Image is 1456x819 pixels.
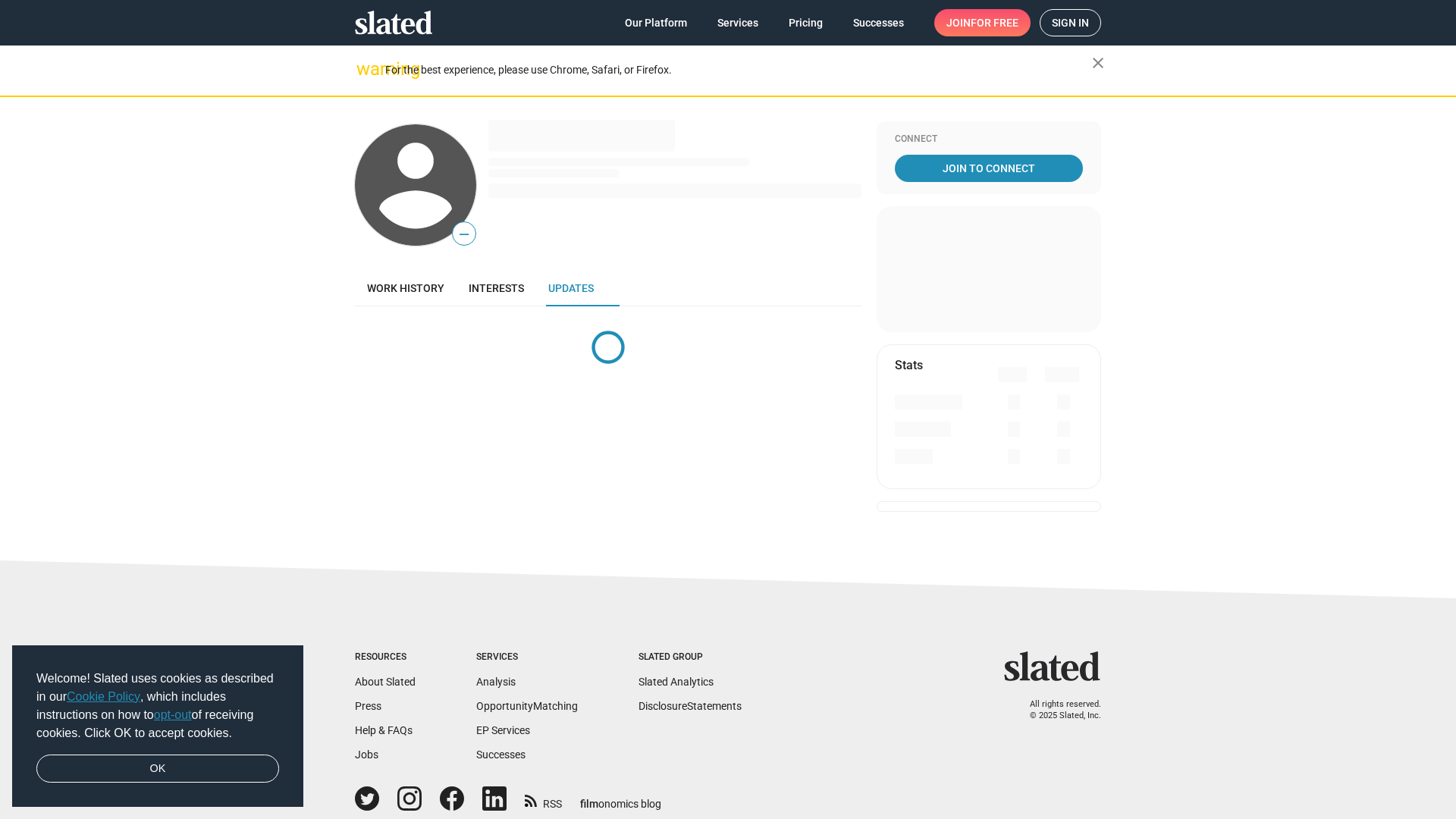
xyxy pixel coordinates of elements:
a: Services [705,9,770,36]
a: Help & FAQs [355,724,413,736]
div: Services [476,651,578,664]
a: Cookie Policy [67,690,140,703]
a: Press [355,700,381,712]
a: dismiss cookie message [36,755,279,783]
span: Welcome! Slated uses cookies as described in our , which includes instructions on how to of recei... [36,670,279,742]
span: Our Platform [625,9,687,36]
span: for free [971,9,1018,36]
a: filmonomics blog [580,785,661,811]
span: Pricing [789,9,823,36]
span: Successes [853,9,904,36]
mat-icon: close [1089,54,1107,72]
a: Interests [457,270,536,306]
span: — [453,224,475,244]
a: Analysis [476,676,516,688]
mat-card-title: Stats [895,357,923,373]
span: Join To Connect [898,155,1080,182]
a: Jobs [355,748,378,761]
span: Work history [367,282,444,294]
a: OpportunityMatching [476,700,578,712]
span: Interests [469,282,524,294]
span: Join [946,9,1018,36]
span: film [580,798,598,810]
div: Connect [895,133,1083,146]
a: EP Services [476,724,530,736]
p: All rights reserved. © 2025 Slated, Inc. [1014,699,1101,721]
a: Joinfor free [934,9,1031,36]
div: cookieconsent [12,645,303,808]
a: Successes [841,9,916,36]
span: Services [717,9,758,36]
a: Successes [476,748,526,761]
a: Updates [536,270,606,306]
a: Pricing [777,9,835,36]
div: For the best experience, please use Chrome, Safari, or Firefox. [385,60,1092,80]
a: Our Platform [613,9,699,36]
a: DisclosureStatements [639,700,742,712]
div: Slated Group [639,651,742,664]
a: Join To Connect [895,155,1083,182]
div: Resources [355,651,416,664]
span: Sign in [1052,10,1089,36]
a: opt-out [154,708,192,721]
a: About Slated [355,676,416,688]
a: Slated Analytics [639,676,714,688]
mat-icon: warning [356,60,375,78]
a: Sign in [1040,9,1101,36]
span: Updates [548,282,594,294]
a: RSS [525,788,562,811]
a: Work history [355,270,457,306]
